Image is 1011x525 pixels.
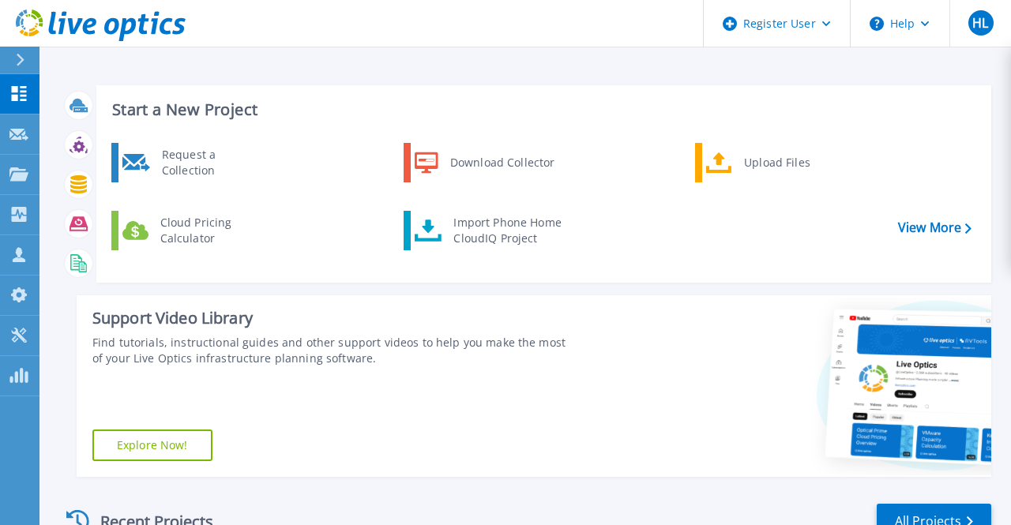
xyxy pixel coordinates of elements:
[111,143,273,182] a: Request a Collection
[736,147,853,178] div: Upload Files
[442,147,562,178] div: Download Collector
[695,143,857,182] a: Upload Files
[112,101,971,118] h3: Start a New Project
[154,147,269,178] div: Request a Collection
[972,17,988,29] span: HL
[898,220,972,235] a: View More
[92,429,212,461] a: Explore Now!
[445,215,569,246] div: Import Phone Home CloudIQ Project
[92,335,568,366] div: Find tutorials, instructional guides and other support videos to help you make the most of your L...
[111,211,273,250] a: Cloud Pricing Calculator
[92,308,568,328] div: Support Video Library
[404,143,566,182] a: Download Collector
[152,215,269,246] div: Cloud Pricing Calculator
